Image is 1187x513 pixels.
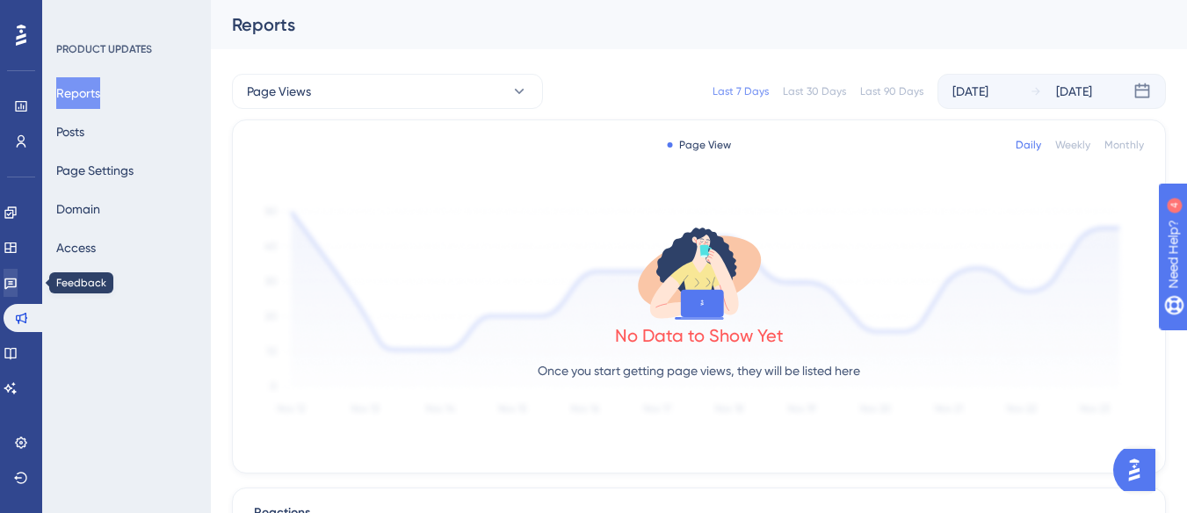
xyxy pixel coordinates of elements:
[615,323,784,348] div: No Data to Show Yet
[56,155,134,186] button: Page Settings
[232,12,1122,37] div: Reports
[56,42,152,56] div: PRODUCT UPDATES
[122,9,127,23] div: 4
[247,81,311,102] span: Page Views
[860,84,923,98] div: Last 90 Days
[1056,81,1092,102] div: [DATE]
[56,232,96,264] button: Access
[41,4,110,25] span: Need Help?
[56,116,84,148] button: Posts
[1016,138,1041,152] div: Daily
[667,138,731,152] div: Page View
[1055,138,1090,152] div: Weekly
[56,77,100,109] button: Reports
[1104,138,1144,152] div: Monthly
[538,360,860,381] p: Once you start getting page views, they will be listed here
[952,81,988,102] div: [DATE]
[783,84,846,98] div: Last 30 Days
[56,193,100,225] button: Domain
[1113,444,1166,496] iframe: UserGuiding AI Assistant Launcher
[713,84,769,98] div: Last 7 Days
[232,74,543,109] button: Page Views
